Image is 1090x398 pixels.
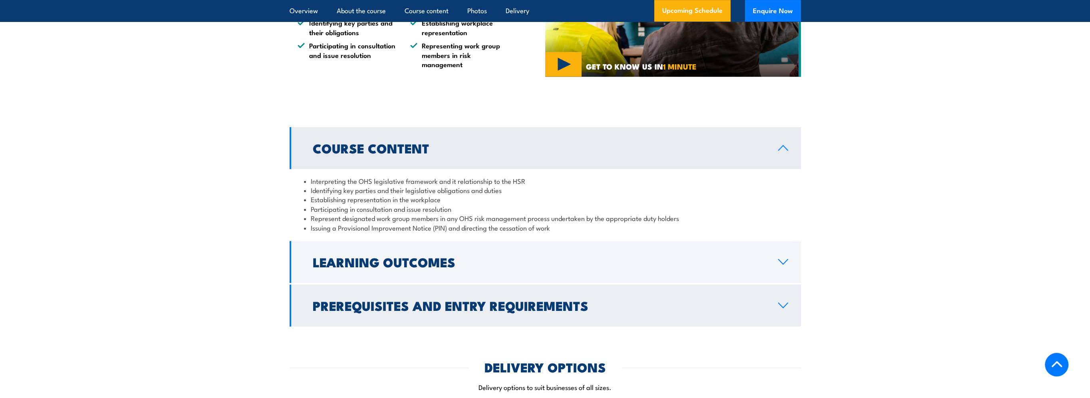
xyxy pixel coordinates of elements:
p: Delivery options to suit businesses of all sizes. [290,382,801,392]
h2: DELIVERY OPTIONS [484,361,606,372]
li: Issuing a Provisional Improvement Notice (PIN) and directing the cessation of work [304,223,786,232]
strong: 1 MINUTE [663,60,697,72]
li: Representing work group members in risk management [410,41,508,69]
a: Learning Outcomes [290,241,801,283]
li: Participating in consultation and issue resolution [298,41,396,69]
span: GET TO KNOW US IN [586,63,697,70]
li: Represent designated work group members in any OHS risk management process undertaken by the appr... [304,213,786,223]
li: Interpreting the OHS legislative framework and it relationship to the HSR [304,176,786,185]
h2: Prerequisites and Entry Requirements [313,300,765,311]
li: Establishing workplace representation [410,18,508,37]
li: Establishing representation in the workplace [304,195,786,204]
a: Prerequisites and Entry Requirements [290,285,801,326]
li: Identifying key parties and their obligations [298,18,396,37]
li: Identifying key parties and their legislative obligations and duties [304,185,786,195]
li: Participating in consultation and issue resolution [304,204,786,213]
a: Course Content [290,127,801,169]
h2: Learning Outcomes [313,256,765,267]
h2: Course Content [313,142,765,153]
